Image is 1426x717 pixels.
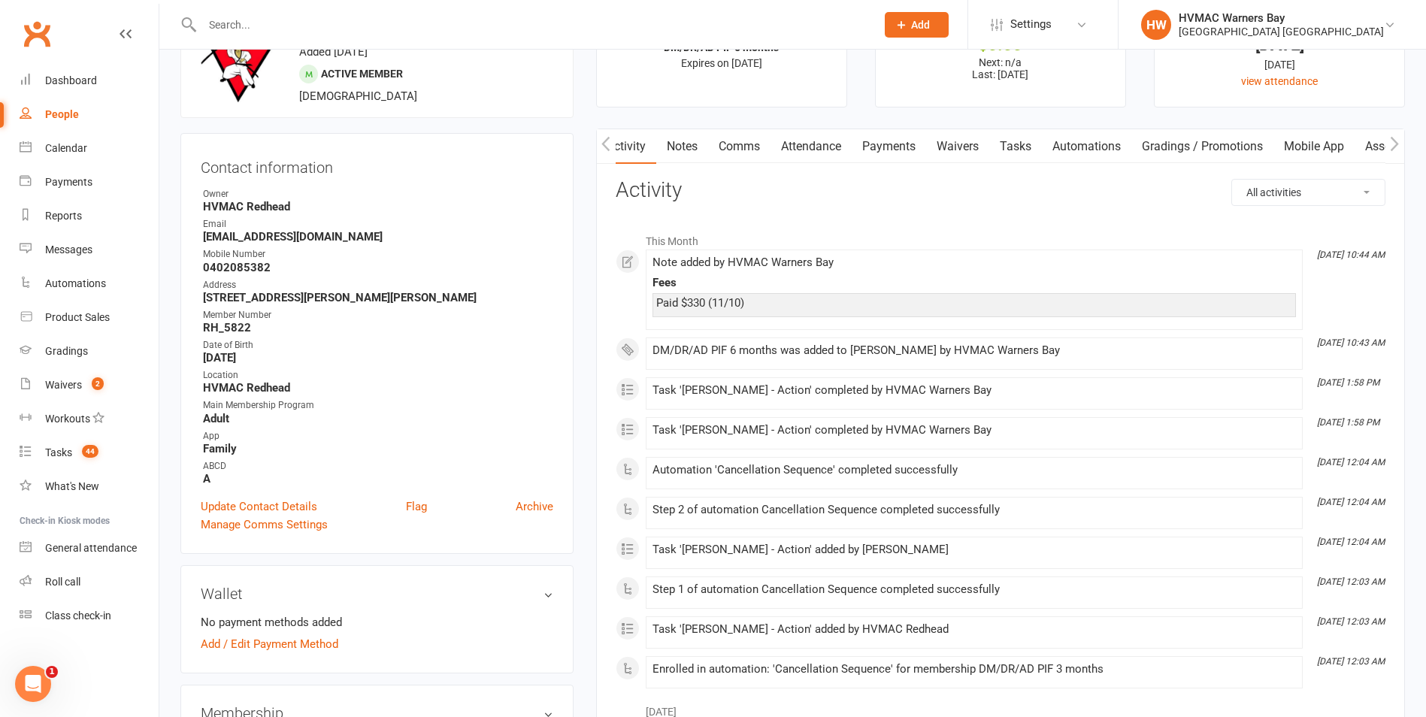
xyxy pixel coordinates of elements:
h3: Wallet [201,585,553,602]
div: Member Number [203,308,553,322]
a: Gradings [20,334,159,368]
a: Waivers 2 [20,368,159,402]
strong: [STREET_ADDRESS][PERSON_NAME][PERSON_NAME] [203,291,553,304]
strong: HVMAC Redhead [203,381,553,395]
div: DM/DR/AD PIF 6 months was added to [PERSON_NAME] by HVMAC Warners Bay [652,344,1296,357]
div: [DATE] [1168,56,1391,73]
div: Main Membership Program [203,398,553,413]
a: Payments [20,165,159,199]
a: Workouts [20,402,159,436]
div: Email [203,217,553,231]
a: Messages [20,233,159,267]
span: Active member [321,68,403,80]
div: Product Sales [45,311,110,323]
span: 1 [46,666,58,678]
span: Settings [1010,8,1052,41]
div: Workouts [45,413,90,425]
div: Task '[PERSON_NAME] - Action' completed by HVMAC Warners Bay [652,384,1296,397]
div: Owner [203,187,553,201]
iframe: Intercom live chat [15,666,51,702]
div: Dashboard [45,74,97,86]
i: [DATE] 10:44 AM [1317,250,1385,260]
a: Comms [708,129,771,164]
a: Tasks 44 [20,436,159,470]
div: Step 1 of automation Cancellation Sequence completed successfully [652,583,1296,596]
div: Date of Birth [203,338,553,352]
a: General attendance kiosk mode [20,531,159,565]
a: Waivers [926,129,989,164]
div: HVMAC Warners Bay [1179,11,1384,25]
i: [DATE] 12:03 AM [1317,576,1385,587]
div: Gradings [45,345,88,357]
a: Dashboard [20,64,159,98]
i: [DATE] 1:58 PM [1317,417,1379,428]
div: [DATE] [1168,37,1391,53]
a: Manage Comms Settings [201,516,328,534]
h3: Activity [616,179,1385,202]
span: Add [911,19,930,31]
a: Roll call [20,565,159,599]
div: Task '[PERSON_NAME] - Action' added by HVMAC Redhead [652,623,1296,636]
div: Fees [652,277,1296,289]
strong: HVMAC Redhead [203,200,553,213]
div: Note added by HVMAC Warners Bay [652,256,1296,269]
div: People [45,108,79,120]
a: view attendance [1241,75,1318,87]
p: Next: n/a Last: [DATE] [889,56,1112,80]
div: Task '[PERSON_NAME] - Action' added by [PERSON_NAME] [652,543,1296,556]
div: Calendar [45,142,87,154]
a: Add / Edit Payment Method [201,635,338,653]
time: Added [DATE] [299,45,368,59]
a: Reports [20,199,159,233]
div: Payments [45,176,92,188]
div: Task '[PERSON_NAME] - Action' completed by HVMAC Warners Bay [652,424,1296,437]
strong: Adult [203,412,553,425]
strong: 0402085382 [203,261,553,274]
span: 2 [92,377,104,390]
div: Automation 'Cancellation Sequence' completed successfully [652,464,1296,476]
div: Automations [45,277,106,289]
i: [DATE] 1:58 PM [1317,377,1379,388]
a: Gradings / Promotions [1131,129,1273,164]
a: Mobile App [1273,129,1355,164]
a: Tasks [989,129,1042,164]
a: Activity [596,129,656,164]
a: Archive [516,498,553,516]
div: General attendance [45,542,137,554]
div: Roll call [45,576,80,588]
img: image1706753408.png [193,8,287,102]
a: Automations [20,267,159,301]
div: Tasks [45,446,72,458]
a: Calendar [20,132,159,165]
a: Payments [852,129,926,164]
a: Product Sales [20,301,159,334]
a: Attendance [771,129,852,164]
div: What's New [45,480,99,492]
i: [DATE] 12:04 AM [1317,537,1385,547]
i: [DATE] 12:03 AM [1317,656,1385,667]
a: Class kiosk mode [20,599,159,633]
div: Messages [45,244,92,256]
span: 44 [82,445,98,458]
strong: A [203,472,553,486]
a: Clubworx [18,15,56,53]
i: [DATE] 10:43 AM [1317,337,1385,348]
a: Update Contact Details [201,498,317,516]
div: ABCD [203,459,553,473]
strong: Family [203,442,553,455]
button: Add [885,12,949,38]
input: Search... [198,14,865,35]
i: [DATE] 12:04 AM [1317,457,1385,467]
a: Notes [656,129,708,164]
strong: RH_5822 [203,321,553,334]
a: Automations [1042,129,1131,164]
div: Paid $330 (11/10) [656,297,1292,310]
span: [DEMOGRAPHIC_DATA] [299,89,417,103]
div: Class check-in [45,610,111,622]
strong: [EMAIL_ADDRESS][DOMAIN_NAME] [203,230,553,244]
div: Address [203,278,553,292]
li: No payment methods added [201,613,553,631]
div: Waivers [45,379,82,391]
i: [DATE] 12:03 AM [1317,616,1385,627]
div: [GEOGRAPHIC_DATA] [GEOGRAPHIC_DATA] [1179,25,1384,38]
